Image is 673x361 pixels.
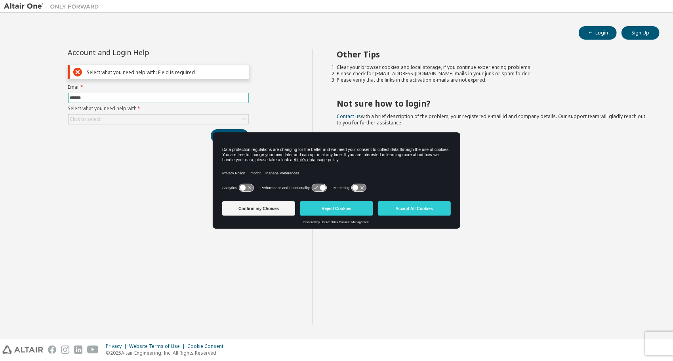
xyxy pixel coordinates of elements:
[68,84,249,90] label: Email
[337,113,645,126] span: with a brief description of the problem, your registered e-mail id and company details. Our suppo...
[69,115,248,124] div: Click to select
[87,346,99,354] img: youtube.svg
[70,116,101,122] div: Click to select
[211,129,249,143] button: Submit
[106,343,129,350] div: Privacy
[579,26,617,40] button: Login
[337,113,361,120] a: Contact us
[61,346,69,354] img: instagram.svg
[4,2,103,10] img: Altair One
[337,77,645,83] li: Please verify that the links in the activation e-mails are not expired.
[106,350,228,356] p: © 2025 Altair Engineering, Inc. All Rights Reserved.
[2,346,43,354] img: altair_logo.svg
[337,71,645,77] li: Please check for [EMAIL_ADDRESS][DOMAIN_NAME] mails in your junk or spam folder.
[337,64,645,71] li: Clear your browser cookies and local storage, if you continue experiencing problems.
[68,105,249,112] label: Select what you need help with
[74,346,82,354] img: linkedin.svg
[129,343,187,350] div: Website Terms of Use
[68,49,213,55] div: Account and Login Help
[622,26,660,40] button: Sign Up
[337,49,645,59] h2: Other Tips
[337,98,645,109] h2: Not sure how to login?
[48,346,56,354] img: facebook.svg
[87,69,245,75] div: Select what you need help with: Field is required
[187,343,228,350] div: Cookie Consent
